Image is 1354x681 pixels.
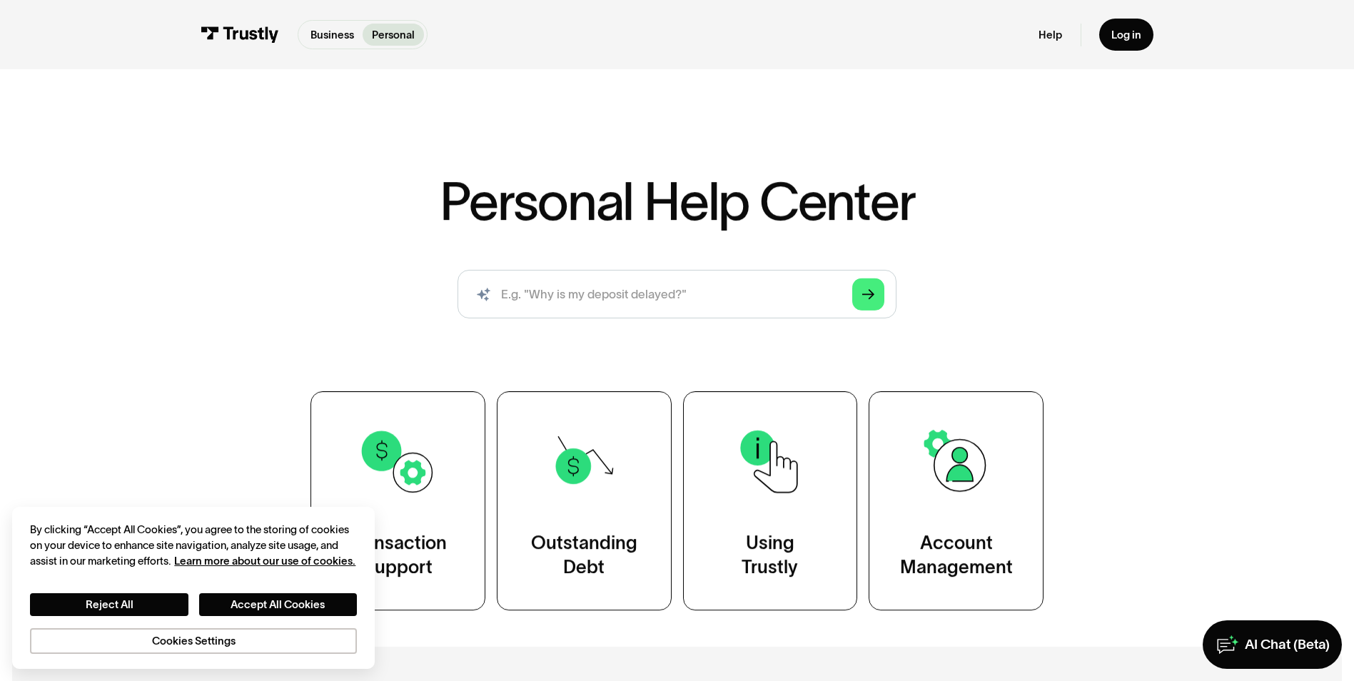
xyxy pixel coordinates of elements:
a: Log in [1099,19,1153,51]
div: Privacy [30,522,357,654]
div: Cookie banner [12,507,375,669]
a: TransactionSupport [310,391,485,610]
button: Reject All [30,593,188,616]
a: UsingTrustly [682,391,857,610]
img: Trustly Logo [201,26,279,43]
div: Using Trustly [742,531,798,580]
a: OutstandingDebt [497,391,672,610]
div: By clicking “Accept All Cookies”, you agree to the storing of cookies on your device to enhance s... [30,522,357,570]
div: Outstanding Debt [531,531,637,580]
button: Accept All Cookies [199,593,357,616]
div: AI Chat (Beta) [1245,636,1330,654]
a: Help [1039,28,1062,41]
a: More information about your privacy, opens in a new tab [174,555,355,567]
p: Personal [372,27,415,43]
a: AI Chat (Beta) [1203,620,1342,669]
form: Search [458,270,896,318]
button: Cookies Settings [30,628,357,654]
div: Log in [1111,28,1141,41]
h1: Personal Help Center [440,175,915,228]
a: Personal [363,24,423,46]
div: Transaction Support [349,531,447,580]
a: AccountManagement [869,391,1044,610]
div: Account Management [900,531,1013,580]
input: search [458,270,896,318]
a: Business [301,24,363,46]
p: Business [310,27,354,43]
